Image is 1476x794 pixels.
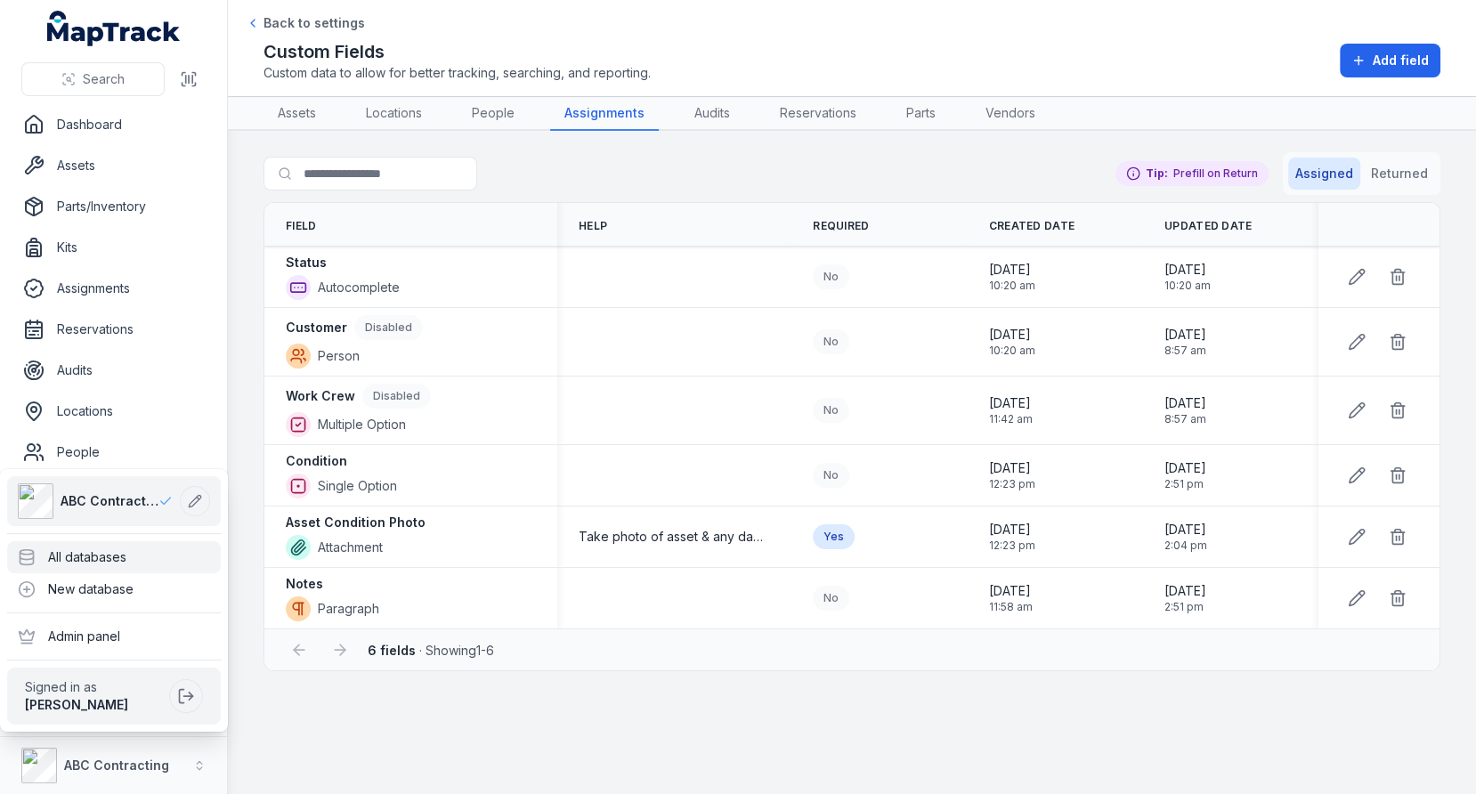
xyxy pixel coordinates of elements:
[7,620,221,652] div: Admin panel
[25,678,162,696] span: Signed in as
[7,573,221,605] div: New database
[61,492,158,510] span: ABC Contracting
[7,541,221,573] div: All databases
[25,697,128,712] strong: [PERSON_NAME]
[64,758,169,773] strong: ABC Contracting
